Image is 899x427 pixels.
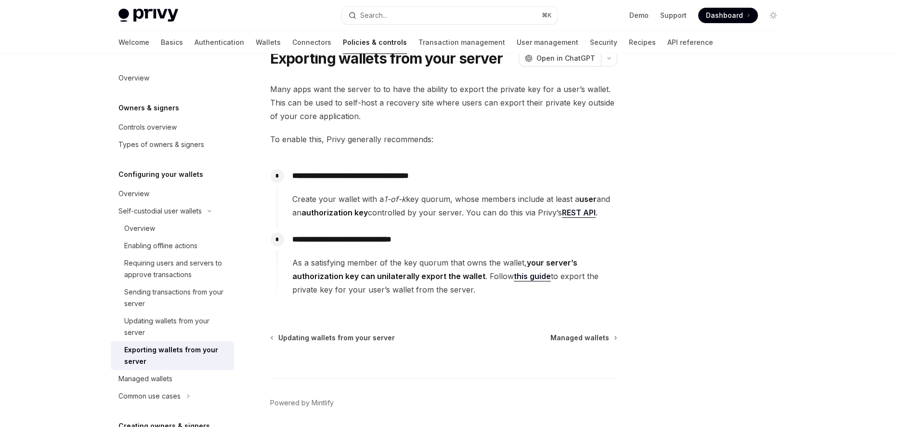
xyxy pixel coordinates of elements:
[161,31,183,54] a: Basics
[292,192,617,219] span: Create your wallet with a key quorum, whose members include at least a and an controlled by your ...
[384,194,406,204] em: 1-of-k
[536,53,595,63] span: Open in ChatGPT
[124,240,197,252] div: Enabling offline actions
[292,31,331,54] a: Connectors
[629,31,656,54] a: Recipes
[542,12,552,19] span: ⌘ K
[118,72,149,84] div: Overview
[550,333,616,343] a: Managed wallets
[118,102,179,114] h5: Owners & signers
[111,136,234,153] a: Types of owners & signers
[301,208,368,217] strong: authorization key
[271,333,395,343] a: Updating wallets from your server
[118,169,203,180] h5: Configuring your wallets
[118,373,172,385] div: Managed wallets
[292,256,617,296] span: As a satisfying member of the key quorum that owns the wallet, . Follow to export the private key...
[111,341,234,370] a: Exporting wallets from your server
[629,11,649,20] a: Demo
[706,11,743,20] span: Dashboard
[270,82,617,123] span: Many apps want the server to to have the ability to export the private key for a user’s wallet. T...
[124,286,228,309] div: Sending transactions from your server
[111,283,234,312] a: Sending transactions from your server
[514,271,551,281] a: this guide
[124,223,155,234] div: Overview
[118,390,181,402] div: Common use cases
[111,185,234,202] a: Overview
[111,254,234,283] a: Requiring users and servers to approve transactions
[111,69,234,87] a: Overview
[550,333,609,343] span: Managed wallets
[124,257,228,280] div: Requiring users and servers to approve transactions
[270,50,503,67] h1: Exporting wallets from your server
[766,8,781,23] button: Toggle dark mode
[270,398,334,408] a: Powered by Mintlify
[118,31,149,54] a: Welcome
[111,119,234,136] a: Controls overview
[519,50,601,67] button: Open in ChatGPT
[517,31,578,54] a: User management
[111,312,234,341] a: Updating wallets from your server
[118,188,149,200] div: Overview
[124,315,228,338] div: Updating wallets from your server
[660,11,687,20] a: Support
[698,8,758,23] a: Dashboard
[418,31,505,54] a: Transaction management
[278,333,395,343] span: Updating wallets from your server
[118,139,204,150] div: Types of owners & signers
[342,7,558,24] button: Search...⌘K
[579,194,597,204] strong: user
[124,344,228,367] div: Exporting wallets from your server
[590,31,617,54] a: Security
[118,121,177,133] div: Controls overview
[562,208,596,218] a: REST API
[667,31,713,54] a: API reference
[111,237,234,254] a: Enabling offline actions
[360,10,387,21] div: Search...
[111,220,234,237] a: Overview
[270,133,617,146] span: To enable this, Privy generally recommends:
[195,31,244,54] a: Authentication
[256,31,281,54] a: Wallets
[118,9,178,22] img: light logo
[111,370,234,387] a: Managed wallets
[118,205,202,217] div: Self-custodial user wallets
[343,31,407,54] a: Policies & controls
